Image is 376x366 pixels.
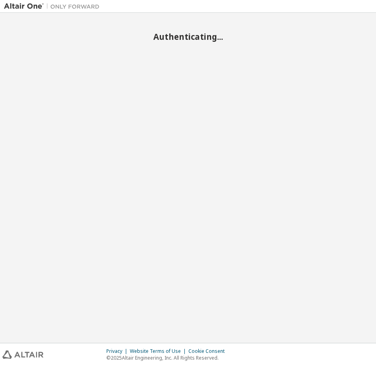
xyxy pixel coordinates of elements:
div: Website Terms of Use [130,348,188,354]
img: Altair One [4,2,104,10]
p: © 2025 Altair Engineering, Inc. All Rights Reserved. [106,354,229,361]
div: Privacy [106,348,130,354]
h2: Authenticating... [4,31,372,42]
img: altair_logo.svg [2,350,43,359]
div: Cookie Consent [188,348,229,354]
